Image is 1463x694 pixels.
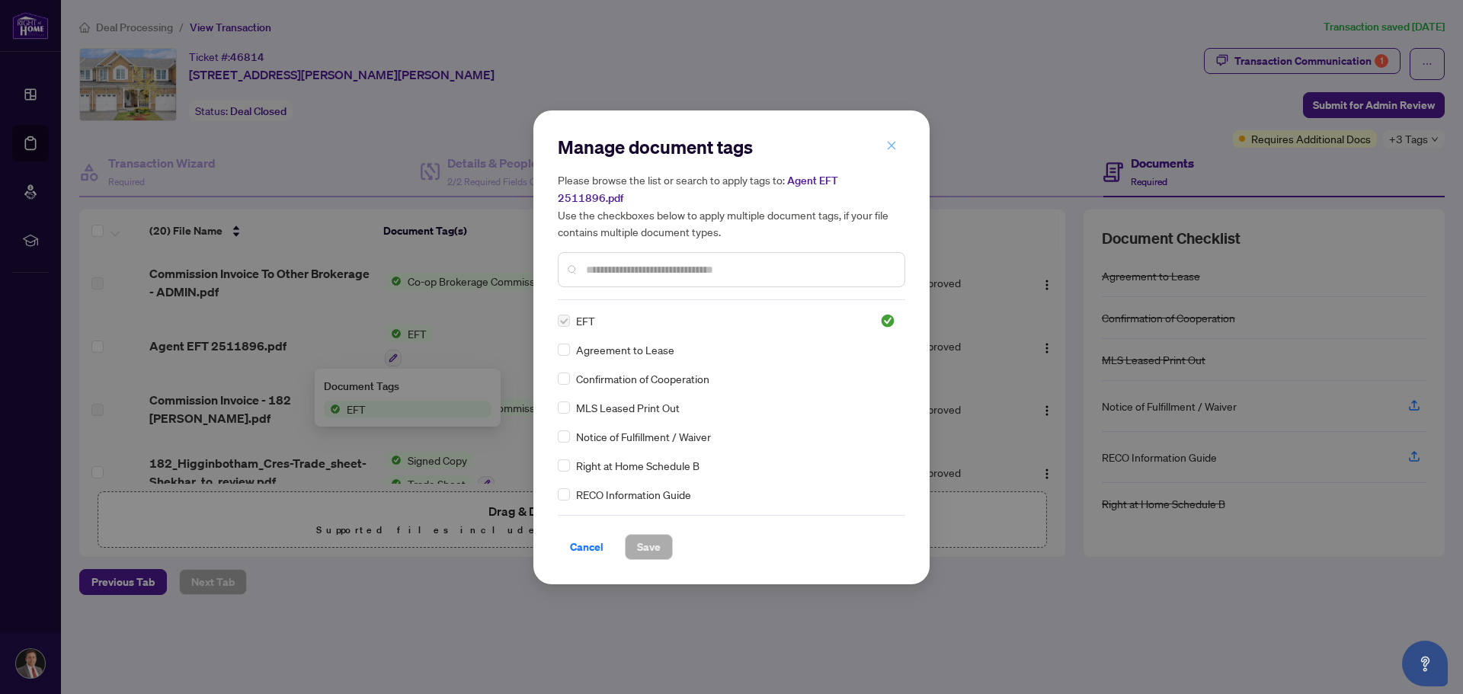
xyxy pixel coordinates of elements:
[576,312,595,329] span: EFT
[880,313,895,328] img: status
[558,174,838,205] span: Agent EFT 2511896.pdf
[576,428,711,445] span: Notice of Fulfillment / Waiver
[625,534,673,560] button: Save
[570,535,603,559] span: Cancel
[558,135,905,159] h2: Manage document tags
[576,341,674,358] span: Agreement to Lease
[576,370,709,387] span: Confirmation of Cooperation
[886,140,897,151] span: close
[880,313,895,328] span: Approved
[1402,641,1448,686] button: Open asap
[576,399,680,416] span: MLS Leased Print Out
[558,534,616,560] button: Cancel
[558,171,905,240] h5: Please browse the list or search to apply tags to: Use the checkboxes below to apply multiple doc...
[576,457,699,474] span: Right at Home Schedule B
[576,486,691,503] span: RECO Information Guide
